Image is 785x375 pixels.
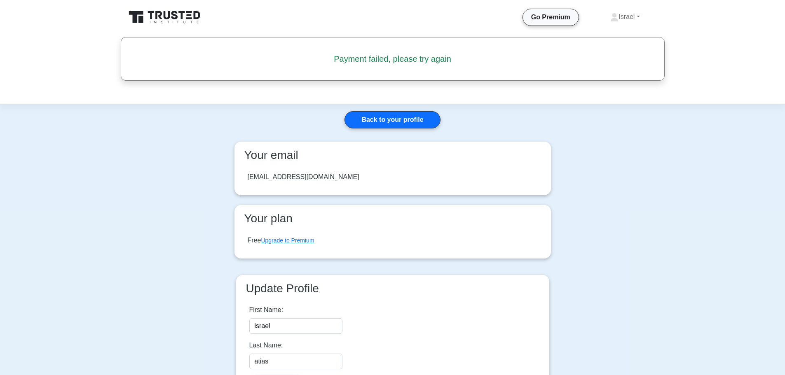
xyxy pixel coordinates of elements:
a: Go Premium [526,12,575,22]
h3: Update Profile [243,282,543,296]
h3: Your plan [241,212,544,226]
h3: Your email [241,148,544,162]
div: [EMAIL_ADDRESS][DOMAIN_NAME] [248,172,359,182]
a: Back to your profile [344,111,440,128]
label: First Name: [249,305,284,315]
a: Israel [591,9,659,25]
label: Last Name: [249,340,283,350]
h5: Payment failed, please try again [139,54,646,64]
div: Free [248,235,314,245]
a: Upgrade to Premium [261,237,314,244]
